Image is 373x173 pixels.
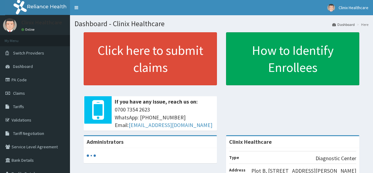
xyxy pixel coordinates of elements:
[327,4,335,12] img: User Image
[315,154,356,162] p: Diagnostic Center
[13,131,44,136] span: Tariff Negotiation
[129,122,212,129] a: [EMAIL_ADDRESS][DOMAIN_NAME]
[355,22,368,27] li: Here
[87,138,124,145] b: Administrators
[13,104,24,109] span: Tariffs
[229,155,239,160] b: Type
[229,167,246,173] b: Address
[75,20,368,28] h1: Dashboard - Clinix Healthcare
[13,50,44,56] span: Switch Providers
[115,98,198,105] b: If you have any issue, reach us on:
[13,64,33,69] span: Dashboard
[229,138,272,145] strong: Clinix Healthcare
[115,106,214,129] span: 0700 7354 2623 WhatsApp: [PHONE_NUMBER] Email:
[3,18,17,32] img: User Image
[21,20,62,25] p: Clinix Healthcare
[87,151,96,160] svg: audio-loading
[339,5,368,10] span: Clinix Healthcare
[13,90,25,96] span: Claims
[332,22,355,27] a: Dashboard
[21,27,36,32] a: Online
[84,32,217,85] a: Click here to submit claims
[226,32,359,85] a: How to Identify Enrollees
